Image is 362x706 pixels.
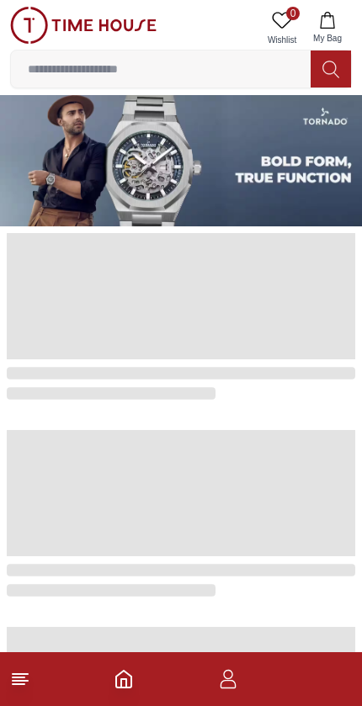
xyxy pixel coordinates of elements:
[114,669,134,689] a: Home
[306,32,349,45] span: My Bag
[261,7,303,50] a: 0Wishlist
[286,7,300,20] span: 0
[10,7,157,44] img: ...
[261,34,303,46] span: Wishlist
[303,7,352,50] button: My Bag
